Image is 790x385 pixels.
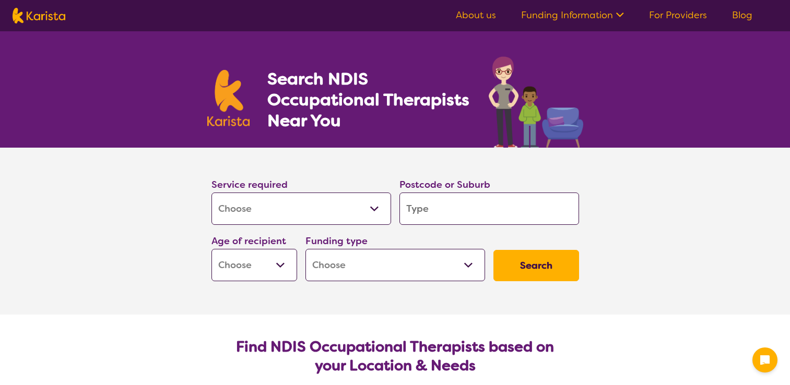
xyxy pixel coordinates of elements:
[732,9,752,21] a: Blog
[399,178,490,191] label: Postcode or Suburb
[211,178,288,191] label: Service required
[649,9,707,21] a: For Providers
[493,250,579,281] button: Search
[456,9,496,21] a: About us
[13,8,65,23] img: Karista logo
[207,70,250,126] img: Karista logo
[305,235,368,247] label: Funding type
[521,9,624,21] a: Funding Information
[399,192,579,225] input: Type
[489,56,583,148] img: occupational-therapy
[211,235,286,247] label: Age of recipient
[267,68,470,131] h1: Search NDIS Occupational Therapists Near You
[220,338,571,375] h2: Find NDIS Occupational Therapists based on your Location & Needs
